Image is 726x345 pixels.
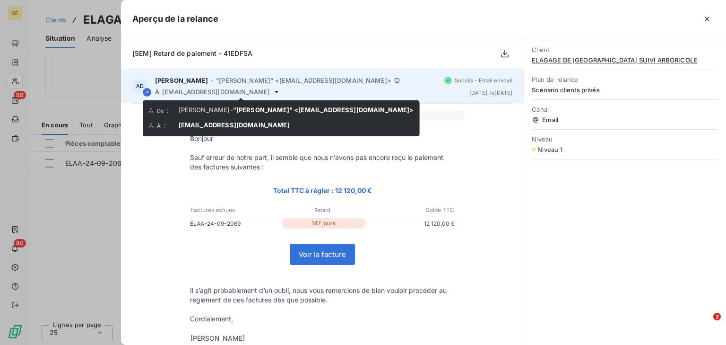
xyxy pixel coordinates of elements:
[157,108,164,114] span: De
[532,106,718,113] span: Canal
[179,106,414,114] span: -
[211,78,213,83] span: -
[190,206,278,214] p: Factures échues
[132,79,147,94] div: AD
[455,78,512,83] span: Succès - Email envoyé
[532,56,718,64] span: ELAGAGE DE [GEOGRAPHIC_DATA] SUIVI ARBORICOLE
[190,219,280,229] p: ELAA-24-09-2069
[157,123,161,129] span: À
[713,313,721,320] span: 2
[279,206,366,214] p: Retard
[155,88,159,96] span: À
[190,314,455,324] p: Cordialement,
[155,77,208,84] span: [PERSON_NAME]
[190,134,455,143] p: Bonjour
[179,106,230,114] span: [PERSON_NAME]
[532,76,718,83] span: Plan de relance
[148,121,179,131] div: :
[537,146,562,153] span: Niveau 1
[179,121,290,129] span: [EMAIL_ADDRESS][DOMAIN_NAME]
[190,286,455,305] p: Il s’agit probablement d’un oubli, nous vous remercions de bien vouloir procéder au règlement de ...
[532,86,718,94] span: Scénario clients privés
[694,313,717,336] iframe: Intercom live chat
[532,46,718,53] span: Client
[162,88,270,96] span: [EMAIL_ADDRESS][DOMAIN_NAME]
[367,219,455,229] p: 12 120,00 €
[132,12,218,26] h5: Aperçu de la relance
[190,185,455,196] p: Total TTC à régler : 12 120,00 €
[367,206,454,214] p: Solde TTC
[532,135,718,143] span: Niveau
[233,106,414,114] span: "[PERSON_NAME]" <[EMAIL_ADDRESS][DOMAIN_NAME]>
[282,218,366,229] p: 147 jours
[190,153,455,172] p: Sauf erreur de notre part, il semble que nous n’avons pas encore reçu le paiement des factures su...
[148,106,179,115] div: :
[290,244,354,265] a: Voir la facture
[132,49,252,57] span: [SEM] Retard de paiement - 41EDFSA
[216,77,391,84] span: "[PERSON_NAME]" <[EMAIL_ADDRESS][DOMAIN_NAME]>
[532,116,718,124] span: Email
[469,90,512,96] span: [DATE] , le [DATE]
